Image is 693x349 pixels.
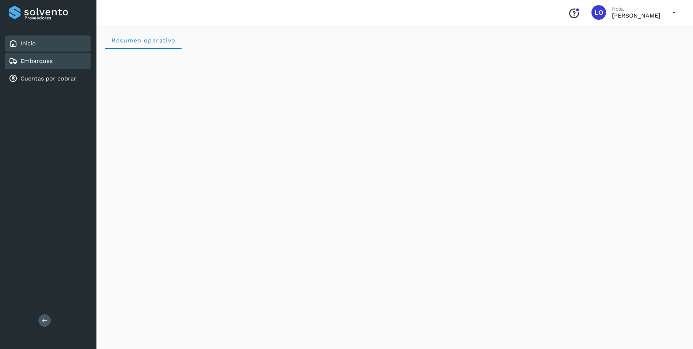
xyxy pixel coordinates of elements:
[5,71,91,87] div: Cuentas por cobrar
[111,37,176,44] span: Resumen operativo
[5,35,91,52] div: Inicio
[20,75,76,82] a: Cuentas por cobrar
[20,40,36,47] a: Inicio
[5,53,91,69] div: Embarques
[612,12,660,19] p: LEONILA ORTEGA PIÑA
[24,15,88,20] p: Proveedores
[612,6,660,12] p: Hola,
[20,57,53,64] a: Embarques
